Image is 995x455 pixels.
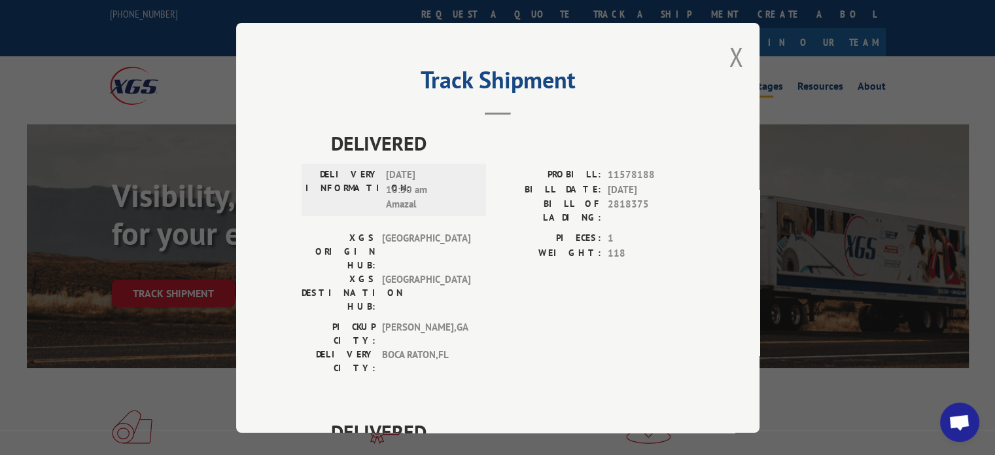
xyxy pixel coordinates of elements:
[608,182,694,197] span: [DATE]
[302,348,375,375] label: DELIVERY CITY:
[382,272,470,314] span: [GEOGRAPHIC_DATA]
[382,231,470,272] span: [GEOGRAPHIC_DATA]
[498,197,601,225] label: BILL OF LADING:
[498,168,601,183] label: PROBILL:
[498,182,601,197] label: BILL DATE:
[302,231,375,272] label: XGS ORIGIN HUB:
[331,128,694,158] span: DELIVERED
[729,39,743,74] button: Close modal
[608,246,694,261] span: 118
[331,417,694,446] span: DELIVERED
[386,168,474,212] span: [DATE] 10:30 am Amazal
[608,231,694,246] span: 1
[382,348,470,375] span: BOCA RATON , FL
[302,272,375,314] label: XGS DESTINATION HUB:
[608,168,694,183] span: 11578188
[940,403,979,442] a: Open chat
[498,246,601,261] label: WEIGHT:
[302,71,694,96] h2: Track Shipment
[498,231,601,246] label: PIECES:
[382,320,470,348] span: [PERSON_NAME] , GA
[302,320,375,348] label: PICKUP CITY:
[305,168,379,212] label: DELIVERY INFORMATION:
[608,197,694,225] span: 2818375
